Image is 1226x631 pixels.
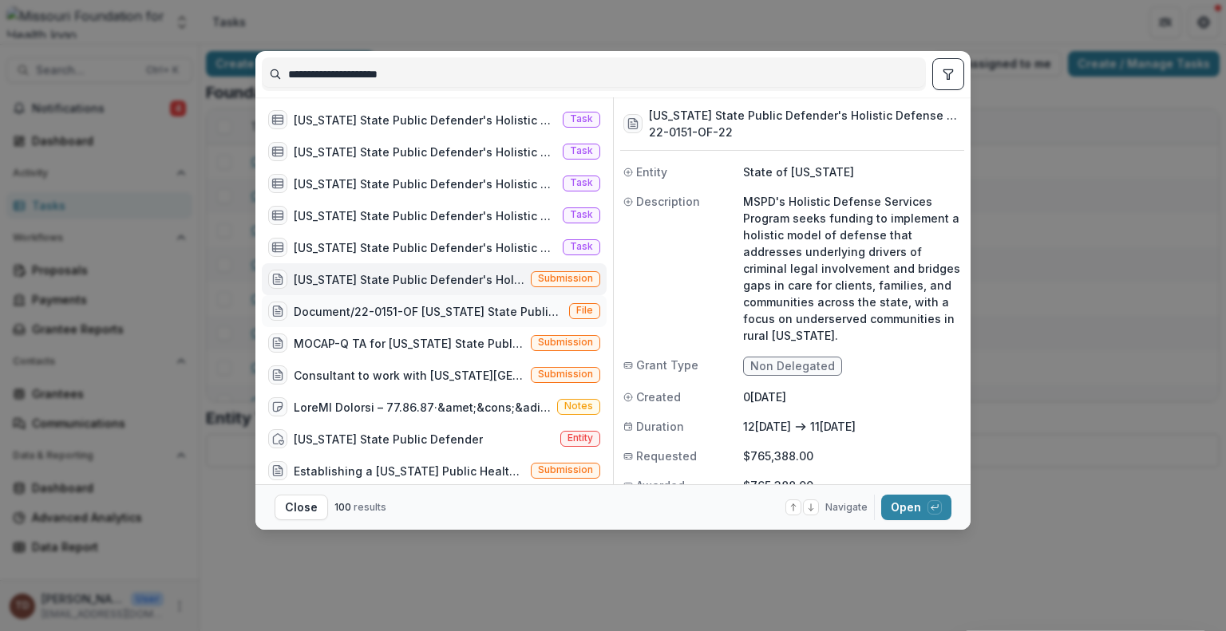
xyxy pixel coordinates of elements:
span: Task [570,241,593,252]
div: [US_STATE] State Public Defender [294,431,483,448]
span: Non Delegated [750,360,835,373]
span: Description [636,193,700,210]
span: Created [636,388,681,405]
button: toggle filters [932,58,964,90]
div: [US_STATE] State Public Defender's Holistic Defense Services Program - 4073 [294,144,556,160]
span: Navigate [825,500,868,515]
p: 0[DATE] [743,388,961,405]
div: Consultant to work with [US_STATE][GEOGRAPHIC_DATA], Ozarks Public Health Institute (Dr. Dalen [D... [294,367,524,384]
div: MOCAP-Q TA for [US_STATE] State Public Defender (Childrens Defense Team) (TA for [US_STATE] Stat... [294,335,524,352]
div: [US_STATE] State Public Defender's Holistic Defense Services Program (MSPD's Holistic Defense Ser... [294,271,524,288]
h3: [US_STATE] State Public Defender's Holistic Defense Services Program [649,107,961,124]
div: [US_STATE] State Public Defender's Holistic Defense Services Program - 4101 [294,239,556,256]
span: Submission [538,273,593,284]
span: Requested [636,448,697,464]
span: Entity [568,432,593,444]
p: $765,388.00 [743,477,961,494]
span: Notes [564,400,593,412]
span: Awarded [636,477,685,494]
div: Establishing a [US_STATE] Public Health Institute ([US_STATE] does not have a statewide public he... [294,463,524,479]
span: Submission [538,369,593,380]
p: $765,388.00 [743,448,961,464]
p: 12[DATE] [743,418,791,435]
div: Document/22-0151-OF [US_STATE] State Public Defender Summary Form_ver_1.docx [294,303,563,320]
div: LoreMI Dolorsi – 77.86.87·&amet;&cons;&adip;&elit;&sedd;&eius;&temp;&inci; Utlabo etd Magnaaliq E... [294,399,551,416]
span: 100 [334,501,351,513]
div: [US_STATE] State Public Defender's Holistic Defense Services Program - 4082 [294,175,556,192]
h3: 22-0151-OF-22 [649,124,961,140]
span: Duration [636,418,684,435]
span: Task [570,177,593,188]
p: State of [US_STATE] [743,164,961,180]
button: Open [881,495,951,520]
span: results [354,501,386,513]
span: File [576,305,593,316]
span: Entity [636,164,667,180]
span: Task [570,145,593,156]
span: Submission [538,464,593,475]
span: Task [570,209,593,220]
div: [US_STATE] State Public Defender's Holistic Defense Services Program - 3780 [294,112,556,128]
span: Grant Type [636,357,698,373]
p: 11[DATE] [810,418,856,435]
span: Task [570,113,593,124]
span: Submission [538,337,593,348]
div: [US_STATE] State Public Defender's Holistic Defense Services Program - 4083 [294,207,556,224]
button: Close [275,495,328,520]
p: MSPD's Holistic Defense Services Program seeks funding to implement a holistic model of defense t... [743,193,961,344]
